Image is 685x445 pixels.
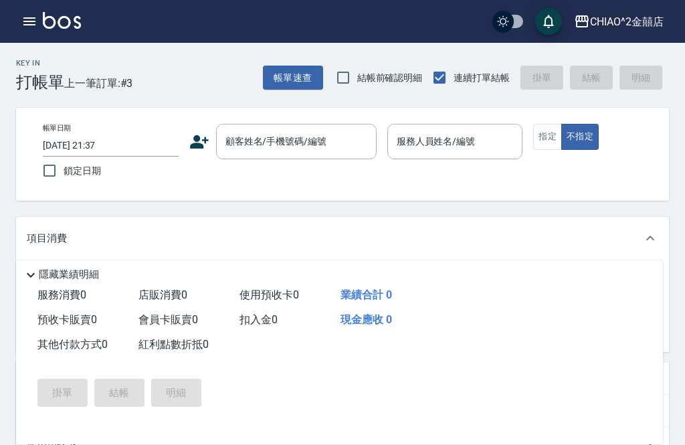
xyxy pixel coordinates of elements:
[37,338,108,351] span: 其他付款方式 0
[239,313,278,326] span: 扣入金 0
[43,135,179,157] input: Choose date, selected date is 2025-08-12
[590,13,664,30] div: CHIAO^2金囍店
[533,124,562,150] button: 指定
[64,75,133,92] span: 上一筆訂單:#3
[340,288,392,301] span: 業績合計 0
[43,12,81,29] img: Logo
[138,313,198,326] span: 會員卡販賣 0
[569,8,669,35] button: CHIAO^2金囍店
[16,73,64,92] h3: 打帳單
[138,338,209,351] span: 紅利點數折抵 0
[39,268,99,282] p: 隱藏業績明細
[37,313,97,326] span: 預收卡販賣 0
[454,71,510,85] span: 連續打單結帳
[37,288,86,301] span: 服務消費 0
[16,217,669,260] div: 項目消費
[27,232,67,246] p: 項目消費
[64,164,101,178] span: 鎖定日期
[263,66,323,90] button: 帳單速查
[340,313,392,326] span: 現金應收 0
[239,288,299,301] span: 使用預收卡 0
[357,71,423,85] span: 結帳前確認明細
[43,123,71,133] label: 帳單日期
[535,8,562,35] button: save
[16,59,64,68] h2: Key In
[138,288,187,301] span: 店販消費 0
[561,124,599,150] button: 不指定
